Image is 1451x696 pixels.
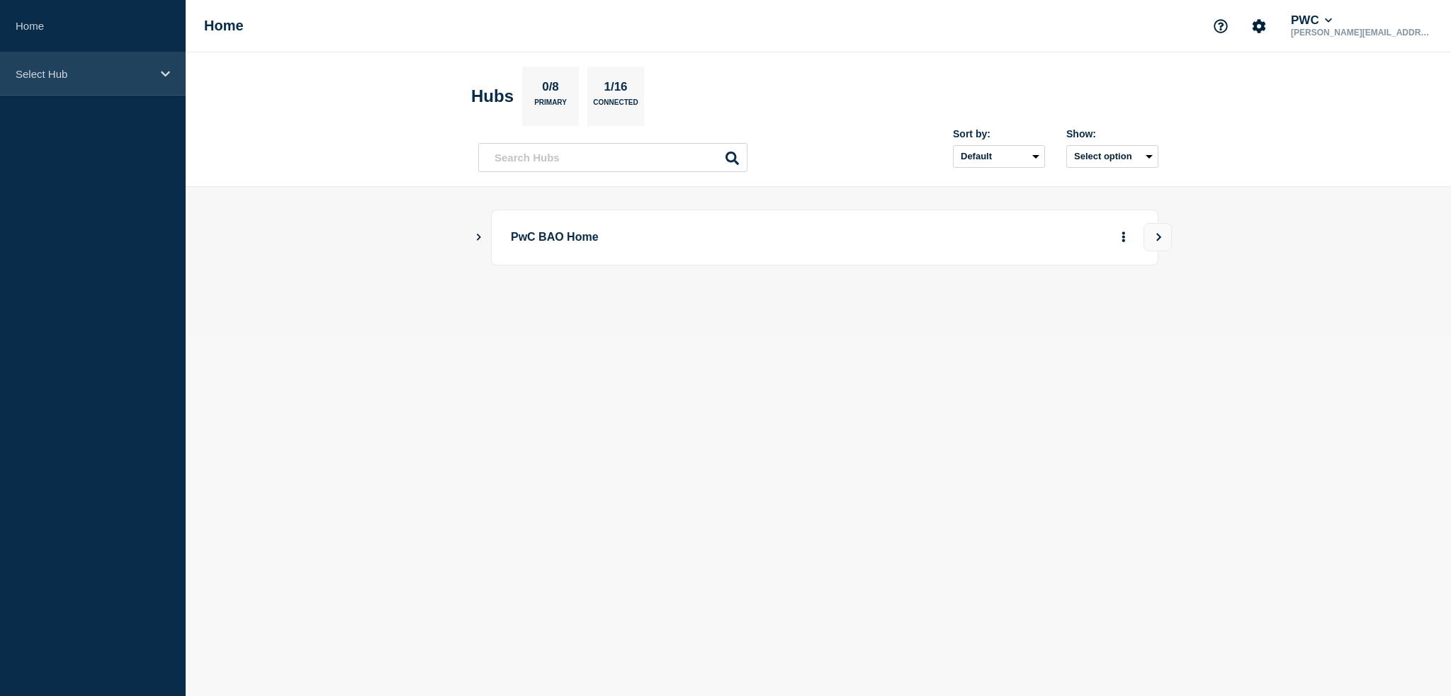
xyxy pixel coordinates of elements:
[1206,11,1236,41] button: Support
[511,224,903,251] p: PwC BAO Home
[1288,13,1335,28] button: PWC
[537,80,565,98] p: 0/8
[534,98,567,113] p: Primary
[204,18,244,34] h1: Home
[1066,145,1158,168] button: Select option
[475,232,482,243] button: Show Connected Hubs
[599,80,633,98] p: 1/16
[1114,224,1133,251] button: More actions
[1244,11,1274,41] button: Account settings
[1066,128,1158,139] div: Show:
[16,68,152,80] p: Select Hub
[953,145,1045,168] select: Sort by
[471,86,514,106] h2: Hubs
[593,98,638,113] p: Connected
[953,128,1045,139] div: Sort by:
[1144,223,1172,251] button: View
[478,143,747,172] input: Search Hubs
[1288,28,1435,38] p: [PERSON_NAME][EMAIL_ADDRESS][PERSON_NAME][DOMAIN_NAME]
